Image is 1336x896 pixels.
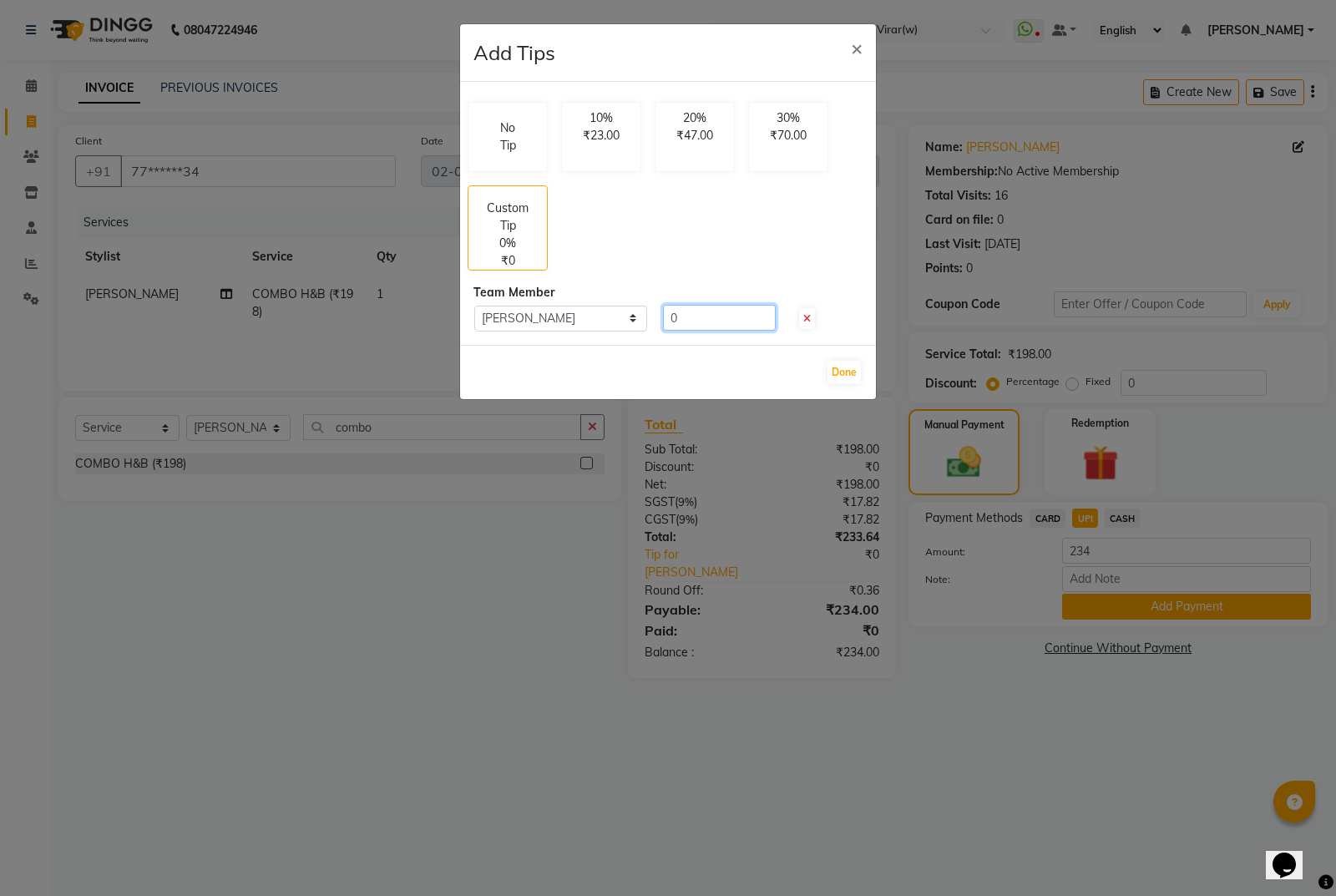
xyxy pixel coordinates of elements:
[501,252,515,270] p: ₹0
[827,361,861,384] button: Done
[572,109,630,127] p: 10%
[759,109,817,127] p: 30%
[473,38,555,68] h4: Add Tips
[495,119,520,154] p: No Tip
[838,24,876,71] button: Close
[665,127,724,144] p: ₹47.00
[473,285,554,300] span: Team Member
[572,127,630,144] p: ₹23.00
[665,109,724,127] p: 20%
[851,35,863,60] span: ×
[759,127,817,144] p: ₹70.00
[499,235,516,252] p: 0%
[478,200,537,235] p: Custom Tip
[1266,829,1319,879] iframe: chat widget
